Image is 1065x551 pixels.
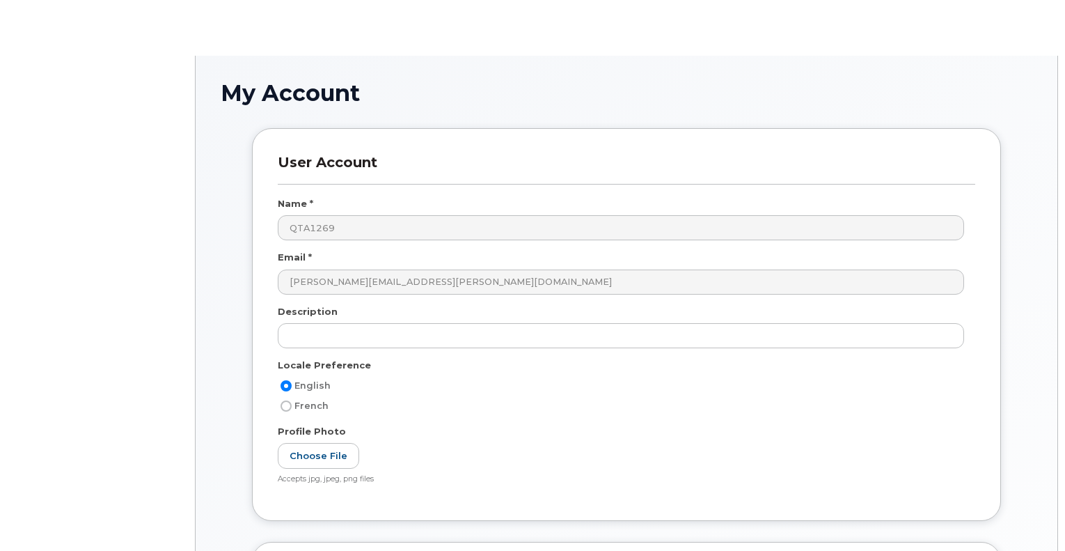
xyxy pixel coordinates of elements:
[278,474,964,485] div: Accepts jpg, jpeg, png files
[278,425,346,438] label: Profile Photo
[294,380,331,391] span: English
[278,305,338,318] label: Description
[278,359,371,372] label: Locale Preference
[221,81,1032,105] h1: My Account
[281,401,292,412] input: French
[294,401,329,411] span: French
[278,197,313,210] label: Name *
[278,443,359,469] label: Choose File
[278,251,312,264] label: Email *
[281,380,292,391] input: English
[278,154,975,184] h3: User Account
